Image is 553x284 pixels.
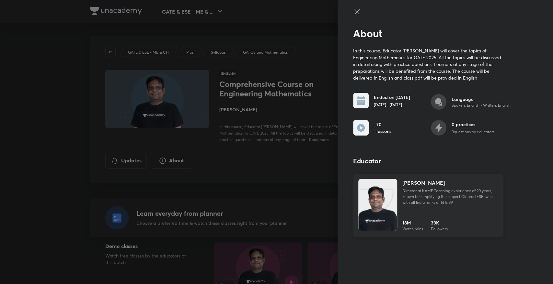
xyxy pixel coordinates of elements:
[452,96,511,103] h6: Language
[376,121,392,135] h6: 70 lessons
[431,219,448,226] h6: 39K
[402,179,445,187] h4: [PERSON_NAME]
[452,129,494,135] p: 0 questions by educators
[358,185,397,237] img: Unacademy
[402,226,423,232] p: Watch mins
[353,174,503,237] a: Unacademy[PERSON_NAME]Director at KAME Teaching experience of 20 years, known for simplifying the...
[374,102,410,108] p: [DATE] - [DATE]
[353,156,516,166] h4: Educator
[431,226,448,232] p: Followers
[402,188,498,205] p: Director at KAME Teaching experience of 20 years, known for simplifying the subject.Cleared ESE t...
[452,103,511,108] p: Spoken: English • Written: English
[374,94,410,101] h6: Ended on [DATE]
[402,219,423,226] h6: 18M
[452,121,494,128] h6: 0 practices
[353,27,516,39] h2: About
[353,47,503,81] p: In this course, Educator [PERSON_NAME] will cover the topics of Engineering Mathematics for GATE ...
